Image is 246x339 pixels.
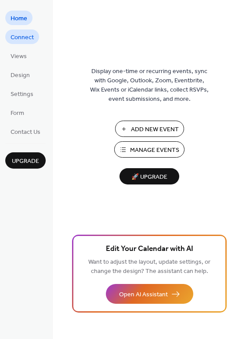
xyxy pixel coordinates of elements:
span: Contact Us [11,128,40,137]
span: Connect [11,33,34,42]
a: Settings [5,86,39,101]
span: Form [11,109,24,118]
span: Open AI Assistant [119,290,168,299]
button: Upgrade [5,152,46,169]
a: Design [5,67,35,82]
span: Display one-time or recurring events, sync with Google, Outlook, Zoom, Eventbrite, Wix Events or ... [90,67,209,104]
button: Manage Events [114,141,184,158]
span: Home [11,14,27,23]
a: Views [5,48,32,63]
span: 🚀 Upgrade [125,171,174,183]
span: Upgrade [12,157,39,166]
a: Home [5,11,33,25]
button: Open AI Assistant [106,284,193,304]
span: Edit Your Calendar with AI [106,243,193,255]
span: Settings [11,90,33,99]
span: Want to adjust the layout, update settings, or change the design? The assistant can help. [88,256,210,277]
a: Form [5,105,29,120]
button: Add New Event [115,121,184,137]
a: Contact Us [5,124,46,139]
span: Manage Events [130,146,179,155]
span: Design [11,71,30,80]
span: Add New Event [131,125,179,134]
span: Views [11,52,27,61]
button: 🚀 Upgrade [119,168,179,184]
a: Connect [5,29,39,44]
